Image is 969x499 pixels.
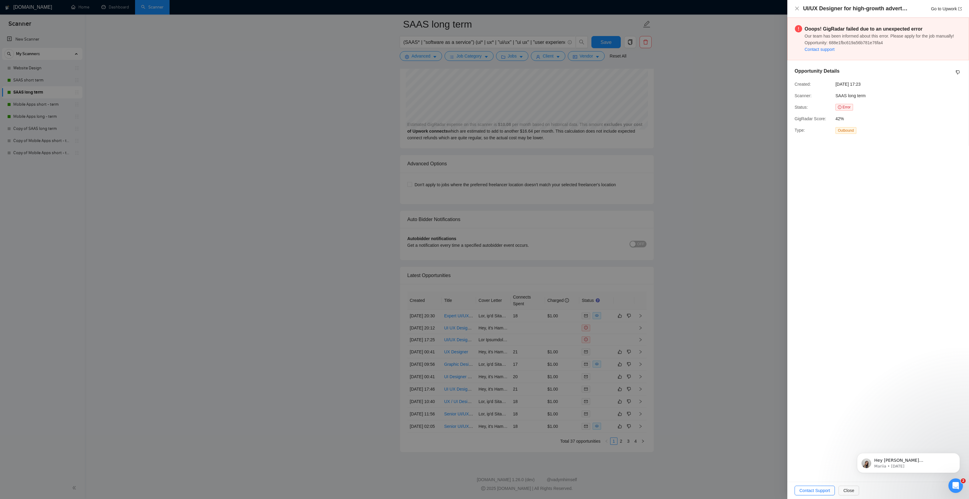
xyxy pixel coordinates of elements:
button: Close [838,486,859,495]
span: dislike [956,70,960,75]
span: Type: [795,128,805,133]
span: SAAS long term [835,93,866,98]
h4: UI/UX Designer for high-growth advertising SaaS [803,5,909,12]
span: Scanner: [795,93,812,98]
span: Our team has been informed about this error. Please apply for the job manually! Opportunity: 688e... [805,34,954,45]
iframe: Intercom live chat [948,478,963,493]
iframe: Intercom notifications message [848,440,969,483]
span: Outbound [835,127,856,134]
span: export [958,7,962,11]
button: Contact Support [795,486,835,495]
button: dislike [954,69,961,76]
span: Contact Support [799,487,830,494]
span: [DATE] 17:23 [835,81,926,88]
h5: Opportunity Details [795,68,839,75]
span: 2 [961,478,966,483]
span: exclamation-circle [838,105,842,109]
span: Error [835,104,853,111]
button: Close [795,6,799,11]
span: 42% [835,115,926,122]
span: GigRadar Score: [795,116,826,121]
a: Go to Upworkexport [931,6,962,11]
strong: Ooops! GigRadar failed due to an unexpected error [805,26,922,31]
span: exclamation-circle [795,25,802,32]
span: close [795,6,799,11]
span: Status: [795,105,808,110]
span: Created: [795,82,811,87]
a: Contact support [805,47,835,52]
span: Close [843,487,854,494]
